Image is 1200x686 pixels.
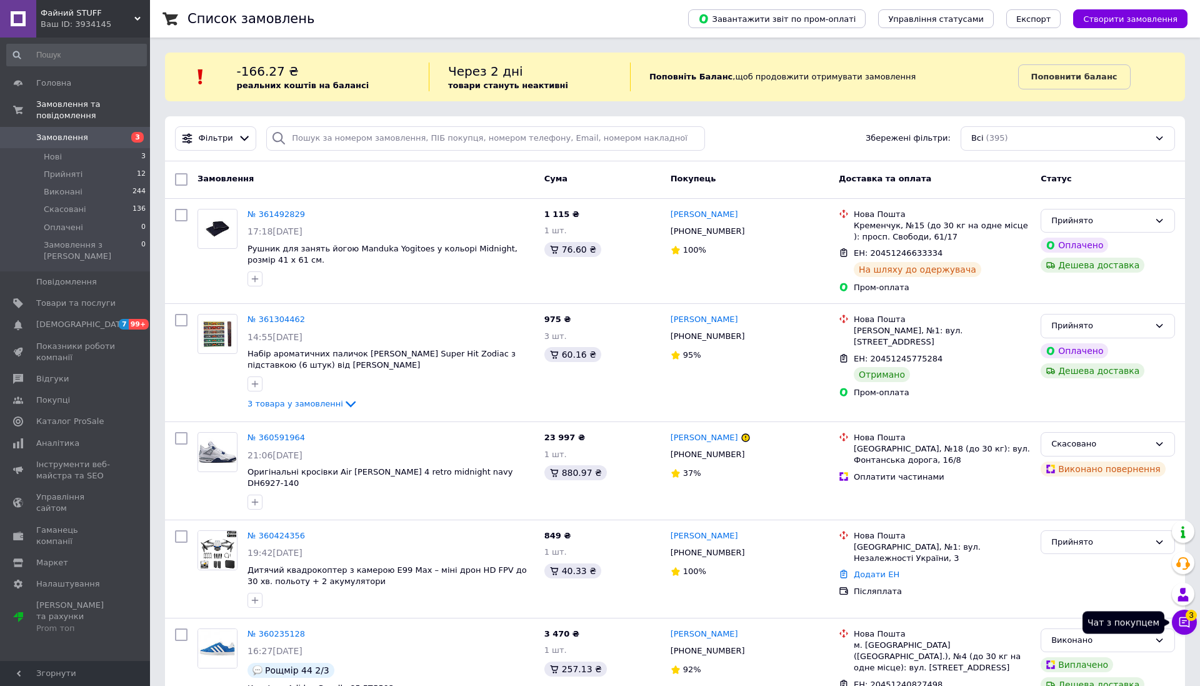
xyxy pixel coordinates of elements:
[36,578,100,590] span: Налаштування
[247,209,305,219] a: № 361492829
[1061,14,1187,23] a: Створити замовлення
[36,298,116,309] span: Товари та послуги
[237,81,369,90] b: реальних коштів на балансі
[1051,438,1149,451] div: Скасовано
[683,468,701,478] span: 37%
[971,133,984,144] span: Всі
[36,341,116,363] span: Показники роботи компанії
[198,438,237,466] img: Фото товару
[854,220,1031,243] div: Кременчук, №15 (до 30 кг на одне місце ): просп. Свободи, 61/17
[544,547,567,557] span: 1 шт.
[671,174,716,183] span: Покупець
[544,242,601,257] div: 76.60 ₴
[247,315,305,324] a: № 361304462
[129,319,149,330] span: 99+
[1006,9,1061,28] button: Експорт
[854,248,942,258] span: ЕН: 20451246633334
[44,151,62,163] span: Нові
[44,186,82,198] span: Виконані
[1051,320,1149,333] div: Прийнято
[1083,14,1177,24] span: Створити замовлення
[854,325,1031,348] div: [PERSON_NAME], №1: вул. [STREET_ADDRESS]
[41,8,134,19] span: Файний STUFF
[247,450,302,460] span: 21:06[DATE]
[141,222,146,233] span: 0
[265,665,329,675] span: Рощмір 44 2/3
[544,563,601,578] div: 40.33 ₴
[141,240,146,262] span: 0
[141,151,146,163] span: 3
[854,570,899,579] a: Додати ЕН
[986,133,1008,143] span: (395)
[247,332,302,342] span: 14:55[DATE]
[854,443,1031,466] div: [GEOGRAPHIC_DATA], №18 (до 30 кг): вул. Фонтанська дорога, 16/8
[191,68,210,86] img: :exclamation:
[866,133,951,144] span: Збережені фільтри:
[698,13,856,24] span: Завантажити звіт по пром-оплаті
[854,367,910,382] div: Отримано
[247,433,305,442] a: № 360591964
[668,328,747,345] div: [PHONE_NUMBER]
[36,492,116,514] span: Управління сайтом
[237,64,299,79] span: -166.27 ₴
[1051,536,1149,549] div: Прийнято
[36,132,88,143] span: Замовлення
[544,209,579,219] span: 1 115 ₴
[854,314,1031,325] div: Нова Пошта
[1041,363,1144,378] div: Дешева доставка
[854,354,942,363] span: ЕН: 20451245775284
[854,387,1031,398] div: Пром-оплата
[854,640,1031,674] div: м. [GEOGRAPHIC_DATA] ([GEOGRAPHIC_DATA].), №4 (до 30 кг на одне місце): вул. [STREET_ADDRESS]
[1018,64,1131,89] a: Поповнити баланс
[187,11,314,26] h1: Список замовлень
[36,459,116,482] span: Інструменти веб-майстра та SEO
[688,9,866,28] button: Завантажити звіт по пром-оплаті
[854,530,1031,542] div: Нова Пошта
[544,226,567,235] span: 1 шт.
[197,628,237,668] a: Фото товару
[854,586,1031,597] div: Післяплата
[198,215,237,242] img: Фото товару
[1041,258,1144,273] div: Дешева доставка
[247,349,516,370] span: Набір ароматичних паличок [PERSON_NAME] Super Hit Zodiac з підставкою (6 штук) від [PERSON_NAME]
[198,320,237,347] img: Фото товару
[197,314,237,354] a: Фото товару
[247,399,343,408] span: 3 товара у замовленні
[448,81,568,90] b: товари стануть неактивні
[878,9,994,28] button: Управління статусами
[1172,610,1197,635] button: Чат з покупцем3
[36,600,116,634] span: [PERSON_NAME] та рахунки
[137,169,146,180] span: 12
[247,226,302,236] span: 17:18[DATE]
[683,245,706,255] span: 100%
[544,315,571,324] span: 975 ₴
[683,665,701,674] span: 92%
[544,347,601,362] div: 60.16 ₴
[36,623,116,634] div: Prom топ
[199,133,233,144] span: Фільтри
[247,629,305,638] a: № 360235128
[44,222,83,233] span: Оплачені
[671,314,738,326] a: [PERSON_NAME]
[197,530,237,570] a: Фото товару
[44,169,82,180] span: Прийняті
[36,78,71,89] span: Головна
[197,432,237,472] a: Фото товару
[1082,612,1164,634] div: Чат з покупцем
[854,542,1031,564] div: [GEOGRAPHIC_DATA], №1: вул. Незалежності України, 3
[671,432,738,444] a: [PERSON_NAME]
[1186,610,1197,621] span: 3
[544,531,571,540] span: 849 ₴
[198,629,237,668] img: Фото товару
[668,223,747,240] div: [PHONE_NUMBER]
[247,467,512,488] a: Оригінальні кросівки Air [PERSON_NAME] 4 retro midnight navy DH6927-140
[1073,9,1187,28] button: Створити замовлення
[36,525,116,547] span: Гаманець компанії
[247,244,517,265] span: Рушник для занять йогою Manduka Yogitoes у кольорі Midnight, розмір 41 x 61 см.
[854,209,1031,220] div: Нова Пошта
[247,399,358,408] a: 3 товара у замовленні
[668,446,747,463] div: [PHONE_NUMBER]
[247,531,305,540] a: № 360424356
[1041,174,1072,183] span: Статус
